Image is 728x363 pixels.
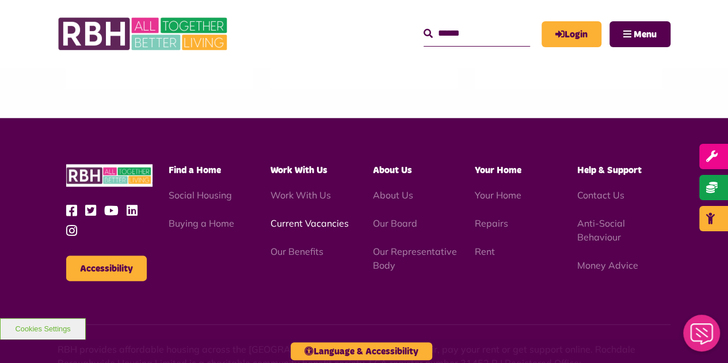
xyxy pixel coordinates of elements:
[577,217,625,243] a: Anti-Social Behaviour
[66,165,153,187] img: RBH
[373,189,413,201] a: About Us
[270,217,349,229] a: Current Vacancies
[373,246,457,271] a: Our Representative Body
[424,21,530,46] input: Search
[373,166,412,175] span: About Us
[577,259,638,271] a: Money Advice
[475,246,495,257] a: Rent
[475,166,521,175] span: Your Home
[475,217,508,229] a: Repairs
[270,166,327,175] span: Work With Us
[373,217,417,229] a: Our Board
[609,21,670,47] button: Navigation
[676,311,728,363] iframe: Netcall Web Assistant for live chat
[577,166,642,175] span: Help & Support
[577,189,624,201] a: Contact Us
[58,12,230,56] img: RBH
[270,189,331,201] a: Work With Us
[66,256,147,281] button: Accessibility
[270,246,323,257] a: Our Benefits
[169,217,234,229] a: Buying a Home
[169,166,221,175] span: Find a Home
[475,189,521,201] a: Your Home
[542,21,601,47] a: MyRBH
[169,189,232,201] a: Social Housing - open in a new tab
[291,342,432,360] button: Language & Accessibility
[634,30,657,39] span: Menu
